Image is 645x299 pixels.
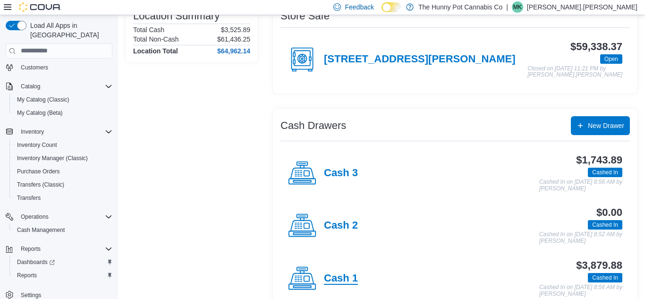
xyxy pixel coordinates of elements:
a: My Catalog (Beta) [13,107,67,119]
button: Transfers [9,191,116,205]
button: New Drawer [571,116,630,135]
span: Purchase Orders [13,166,112,177]
div: Malcolm King.McGowan [512,1,523,13]
a: Customers [17,62,52,73]
h4: Cash 2 [324,220,358,232]
span: Open [600,54,622,64]
span: Settings [21,291,41,299]
span: Cashed In [588,168,622,177]
h4: $64,962.14 [217,47,250,55]
span: Inventory Count [13,139,112,151]
h3: $3,879.88 [576,260,622,271]
span: Reports [21,245,41,253]
button: Transfers (Classic) [9,178,116,191]
button: Operations [17,211,52,222]
span: Dashboards [17,258,55,266]
button: Cash Management [9,223,116,237]
p: | [506,1,508,13]
p: Cashed In on [DATE] 8:56 AM by [PERSON_NAME] [539,284,622,297]
a: Inventory Count [13,139,61,151]
button: Reports [17,243,44,255]
button: My Catalog (Classic) [9,93,116,106]
h4: [STREET_ADDRESS][PERSON_NAME] [324,53,516,66]
span: Reports [17,243,112,255]
button: Reports [9,269,116,282]
span: Cashed In [588,273,622,282]
span: Inventory Manager (Classic) [13,153,112,164]
span: Load All Apps in [GEOGRAPHIC_DATA] [26,21,112,40]
button: Inventory [17,126,48,137]
p: [PERSON_NAME].[PERSON_NAME] [527,1,637,13]
h3: $0.00 [596,207,622,218]
span: Transfers (Classic) [13,179,112,190]
span: Operations [21,213,49,221]
button: Customers [2,60,116,74]
button: Inventory [2,125,116,138]
span: Open [604,55,618,63]
h6: Total Cash [133,26,164,34]
input: Dark Mode [382,2,401,12]
p: Cashed In on [DATE] 8:56 AM by [PERSON_NAME] [539,179,622,192]
p: Cashed In on [DATE] 8:52 AM by [PERSON_NAME] [539,231,622,244]
button: Catalog [17,81,44,92]
h4: Cash 3 [324,167,358,179]
img: Cova [19,2,61,12]
span: Catalog [21,83,40,90]
button: Catalog [2,80,116,93]
h4: Location Total [133,47,178,55]
span: Operations [17,211,112,222]
h3: Cash Drawers [280,120,346,131]
span: My Catalog (Classic) [13,94,112,105]
span: Purchase Orders [17,168,60,175]
button: Reports [2,242,116,256]
h3: Location Summary [133,10,220,22]
span: Cashed In [592,273,618,282]
span: Inventory [17,126,112,137]
p: Closed on [DATE] 11:21 PM by [PERSON_NAME].[PERSON_NAME] [527,66,622,78]
a: Transfers (Classic) [13,179,68,190]
span: Catalog [17,81,112,92]
h3: $1,743.89 [576,154,622,166]
p: $61,436.25 [217,35,250,43]
span: Inventory Count [17,141,57,149]
span: Inventory Manager (Classic) [17,154,88,162]
span: MK [513,1,522,13]
span: Cash Management [13,224,112,236]
button: Purchase Orders [9,165,116,178]
span: My Catalog (Classic) [17,96,69,103]
a: Inventory Manager (Classic) [13,153,92,164]
a: Purchase Orders [13,166,64,177]
a: My Catalog (Classic) [13,94,73,105]
button: My Catalog (Beta) [9,106,116,120]
a: Transfers [13,192,44,204]
a: Dashboards [9,256,116,269]
span: Customers [21,64,48,71]
span: Cashed In [592,221,618,229]
button: Operations [2,210,116,223]
p: The Hunny Pot Cannabis Co [418,1,502,13]
a: Dashboards [13,256,59,268]
a: Cash Management [13,224,68,236]
span: Cashed In [592,168,618,177]
span: Transfers [17,194,41,202]
h4: Cash 1 [324,273,358,285]
span: Reports [13,270,112,281]
a: Reports [13,270,41,281]
span: My Catalog (Beta) [13,107,112,119]
p: $3,525.89 [221,26,250,34]
span: New Drawer [588,121,624,130]
span: Inventory [21,128,44,136]
button: Inventory Count [9,138,116,152]
span: Transfers [13,192,112,204]
span: Transfers (Classic) [17,181,64,188]
span: Dashboards [13,256,112,268]
h3: Store Safe [280,10,330,22]
span: Cashed In [588,220,622,230]
span: Feedback [345,2,373,12]
span: My Catalog (Beta) [17,109,63,117]
span: Customers [17,61,112,73]
h3: $59,338.37 [570,41,622,52]
button: Inventory Manager (Classic) [9,152,116,165]
h6: Total Non-Cash [133,35,179,43]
